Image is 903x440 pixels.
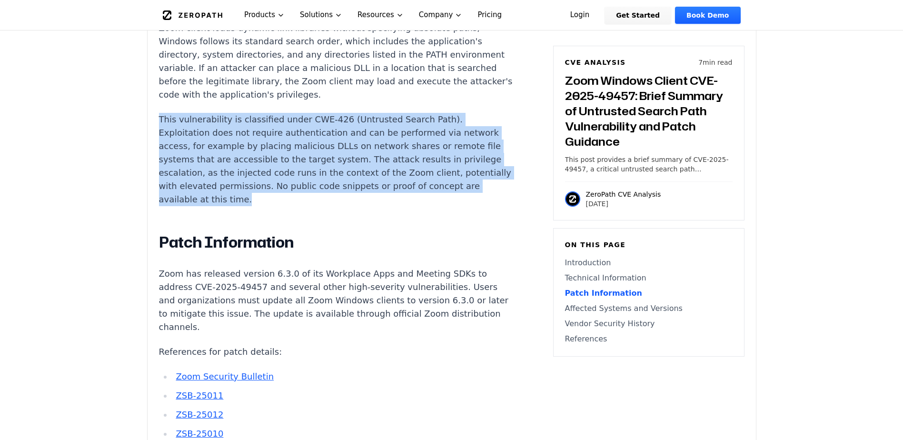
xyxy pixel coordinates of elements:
[565,303,733,314] a: Affected Systems and Versions
[565,240,733,250] h6: On this page
[565,318,733,330] a: Vendor Security History
[565,73,733,149] h3: Zoom Windows Client CVE-2025-49457: Brief Summary of Untrusted Search Path Vulnerability and Patc...
[176,429,223,439] a: ZSB-25010
[586,199,661,209] p: [DATE]
[565,155,733,174] p: This post provides a brief summary of CVE-2025-49457, a critical untrusted search path vulnerabil...
[176,410,223,420] a: ZSB-25012
[419,10,453,20] font: Company
[565,191,580,207] img: ZeroPath CVE Analysis
[357,10,394,20] font: Resources
[565,272,733,284] a: Technical Information
[176,371,274,381] a: Zoom Security Bulletin
[159,267,513,334] p: Zoom has released version 6.3.0 of its Workplace Apps and Meeting SDKs to address CVE-2025-49457 ...
[159,113,513,206] p: This vulnerability is classified under CWE-426 (Untrusted Search Path). Exploitation does not req...
[698,59,732,66] font: 7 min read
[244,10,275,20] font: Products
[176,390,223,400] a: ZSB-25011
[300,10,333,20] font: Solutions
[675,7,740,24] a: Book Demo
[565,333,733,345] a: References
[565,288,733,299] a: Patch Information
[605,7,671,24] a: Get Started
[159,233,513,252] h2: Patch Information
[159,345,513,359] p: References for patch details:
[565,58,626,67] h6: CVE Analysis
[559,7,601,24] a: Login
[565,257,733,269] a: Introduction
[477,10,502,20] font: Pricing
[586,190,661,199] p: ZeroPath CVE Analysis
